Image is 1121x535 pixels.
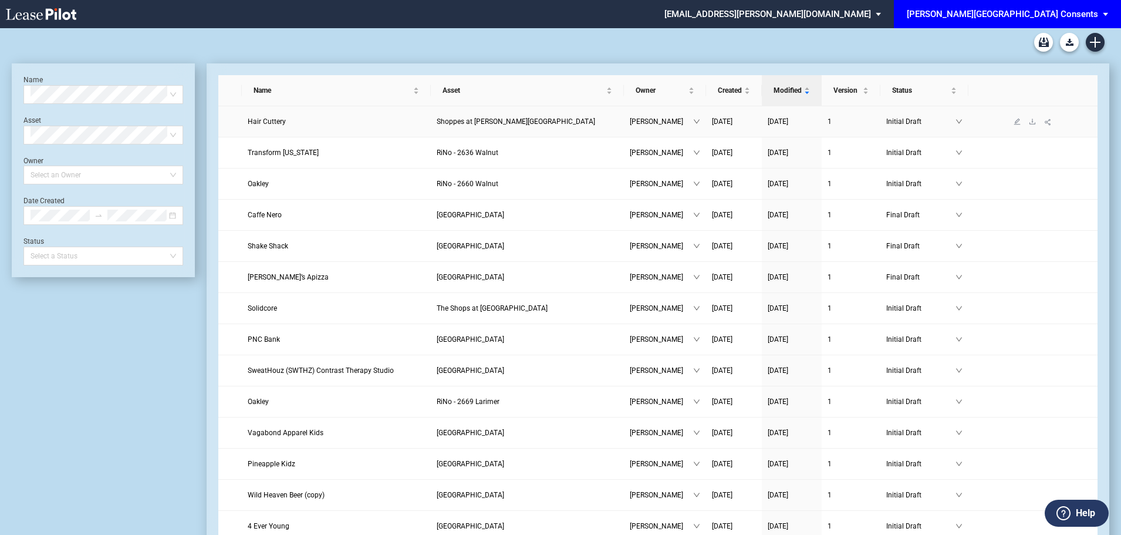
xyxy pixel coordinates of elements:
[712,149,732,157] span: [DATE]
[880,75,968,106] th: Status
[712,209,756,221] a: [DATE]
[437,116,618,127] a: Shoppes at [PERSON_NAME][GEOGRAPHIC_DATA]
[693,523,700,530] span: down
[693,336,700,343] span: down
[23,76,43,84] label: Name
[437,271,618,283] a: [GEOGRAPHIC_DATA]
[437,178,618,190] a: RiNo - 2660 Walnut
[768,427,816,439] a: [DATE]
[955,149,963,156] span: down
[712,302,756,314] a: [DATE]
[693,367,700,374] span: down
[630,271,693,283] span: [PERSON_NAME]
[828,271,874,283] a: 1
[630,302,693,314] span: [PERSON_NAME]
[712,273,732,281] span: [DATE]
[712,460,732,468] span: [DATE]
[712,117,732,126] span: [DATE]
[248,398,269,406] span: Oakley
[768,335,788,344] span: [DATE]
[886,178,955,190] span: Initial Draft
[437,302,618,314] a: The Shops at [GEOGRAPHIC_DATA]
[437,365,618,376] a: [GEOGRAPHIC_DATA]
[630,240,693,252] span: [PERSON_NAME]
[693,398,700,405] span: down
[248,209,426,221] a: Caffe Nero
[768,209,816,221] a: [DATE]
[955,180,963,187] span: down
[886,365,955,376] span: Initial Draft
[768,211,788,219] span: [DATE]
[768,460,788,468] span: [DATE]
[23,116,41,125] label: Asset
[768,116,816,127] a: [DATE]
[254,85,411,96] span: Name
[828,117,832,126] span: 1
[437,117,595,126] span: Shoppes at Ryan Park
[248,178,426,190] a: Oakley
[955,429,963,436] span: down
[630,334,693,345] span: [PERSON_NAME]
[774,85,802,96] span: Modified
[712,398,732,406] span: [DATE]
[1086,33,1105,52] a: Create new document
[712,180,732,188] span: [DATE]
[248,396,426,408] a: Oakley
[693,305,700,312] span: down
[712,116,756,127] a: [DATE]
[437,149,498,157] span: RiNo - 2636 Walnut
[431,75,624,106] th: Asset
[630,427,693,439] span: [PERSON_NAME]
[712,396,756,408] a: [DATE]
[828,491,832,499] span: 1
[630,520,693,532] span: [PERSON_NAME]
[437,398,499,406] span: RiNo - 2669 Larimer
[886,489,955,501] span: Initial Draft
[443,85,604,96] span: Asset
[712,489,756,501] a: [DATE]
[768,491,788,499] span: [DATE]
[248,429,323,437] span: Vagabond Apparel Kids
[248,365,426,376] a: SweatHouz (SWTHZ) Contrast Therapy Studio
[768,271,816,283] a: [DATE]
[1009,117,1025,126] a: edit
[712,491,732,499] span: [DATE]
[248,427,426,439] a: Vagabond Apparel Kids
[828,335,832,344] span: 1
[630,365,693,376] span: [PERSON_NAME]
[955,523,963,530] span: down
[955,305,963,312] span: down
[712,334,756,345] a: [DATE]
[886,147,955,159] span: Initial Draft
[248,335,280,344] span: PNC Bank
[828,365,874,376] a: 1
[768,178,816,190] a: [DATE]
[886,396,955,408] span: Initial Draft
[886,271,955,283] span: Final Draft
[886,427,955,439] span: Initial Draft
[768,489,816,501] a: [DATE]
[437,304,548,312] span: The Shops at La Jolla Village
[828,211,832,219] span: 1
[828,149,832,157] span: 1
[828,147,874,159] a: 1
[768,147,816,159] a: [DATE]
[833,85,860,96] span: Version
[828,398,832,406] span: 1
[248,366,394,375] span: SweatHouz (SWTHZ) Contrast Therapy Studio
[636,85,686,96] span: Owner
[828,489,874,501] a: 1
[248,304,277,312] span: Solidcore
[1034,33,1053,52] a: Archive
[630,458,693,470] span: [PERSON_NAME]
[768,304,788,312] span: [DATE]
[712,429,732,437] span: [DATE]
[693,274,700,281] span: down
[768,334,816,345] a: [DATE]
[693,118,700,125] span: down
[437,366,504,375] span: Downtown Palm Beach Gardens
[437,520,618,532] a: [GEOGRAPHIC_DATA]
[1076,506,1095,521] label: Help
[437,458,618,470] a: [GEOGRAPHIC_DATA]
[712,178,756,190] a: [DATE]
